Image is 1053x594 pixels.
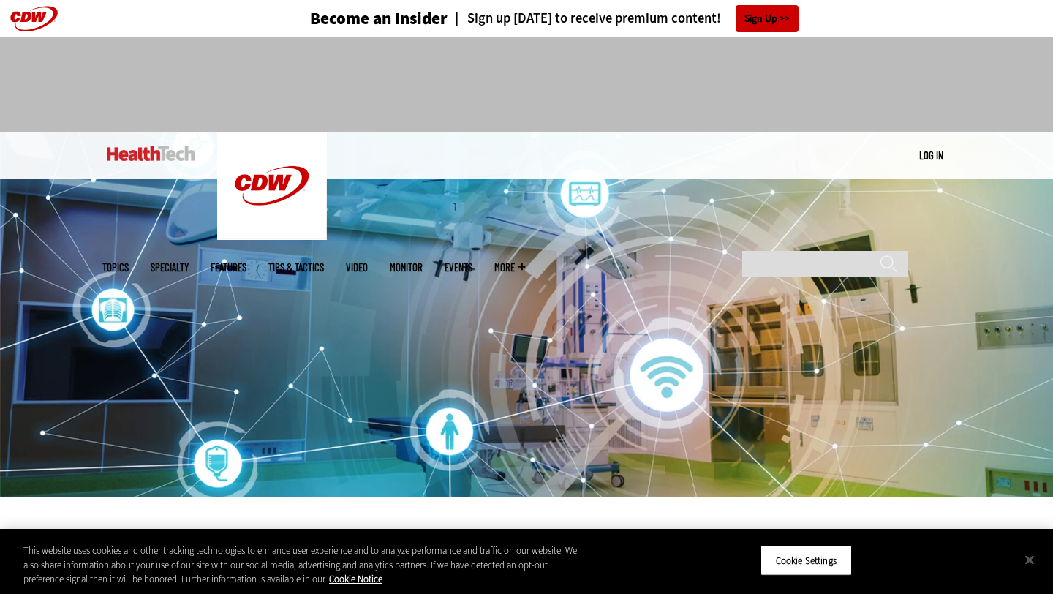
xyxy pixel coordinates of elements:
[448,12,721,26] a: Sign up [DATE] to receive premium content!
[310,10,448,27] h3: Become an Insider
[329,573,382,585] a: More information about your privacy
[217,228,327,244] a: CDW
[919,148,943,163] div: User menu
[919,148,943,162] a: Log in
[1014,544,1046,576] button: Close
[760,545,852,576] button: Cookie Settings
[211,262,246,273] a: Features
[260,51,793,117] iframe: advertisement
[494,262,525,273] span: More
[23,544,579,587] div: This website uses cookies and other tracking technologies to enhance user experience and to analy...
[346,262,368,273] a: Video
[390,262,423,273] a: MonITor
[151,262,189,273] span: Specialty
[255,10,448,27] a: Become an Insider
[217,132,327,240] img: Home
[268,262,324,273] a: Tips & Tactics
[445,262,472,273] a: Events
[107,146,195,161] img: Home
[102,262,129,273] span: Topics
[736,5,799,32] a: Sign Up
